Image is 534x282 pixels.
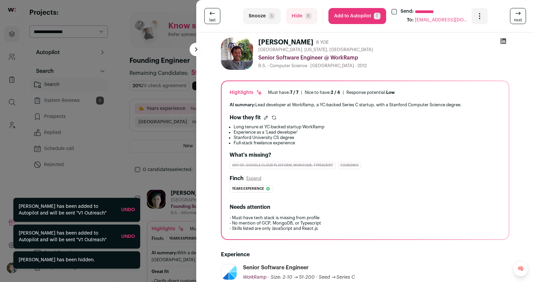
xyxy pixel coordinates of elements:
[230,215,501,231] p: - Must-have tech stack is missing from profile - No mention of GCP, MongoDB, or Typescript - Skil...
[230,203,501,211] h2: Needs attention
[19,203,116,217] div: [PERSON_NAME] has been added to Autopilot and will be sent "V1 Outreach"
[234,135,501,140] li: Stanford University CS degree
[230,174,244,182] h2: Finch
[258,63,509,68] div: B.S. - Computer Science - [GEOGRAPHIC_DATA] - 2012
[232,185,264,192] span: Years experience
[230,151,501,159] h2: What's missing?
[230,162,335,169] div: Any of: Google Cloud Platform, MongoDB, TypeScript
[268,90,298,95] div: Must have:
[290,90,298,95] span: 7 / 7
[316,39,329,46] div: 8 YOE
[19,257,95,263] div: [PERSON_NAME] has been hidden.
[121,207,135,212] a: Undo
[258,47,373,52] span: [GEOGRAPHIC_DATA], [US_STATE], [GEOGRAPHIC_DATA]
[305,13,312,19] span: R
[243,264,309,271] div: Senior Software Engineer
[386,90,395,95] span: Low
[19,230,116,243] div: [PERSON_NAME] has been added to Autopilot and will be sent "V1 Outreach"
[400,8,414,15] label: Send:
[246,176,261,181] button: Expand
[316,274,317,281] span: ·
[510,8,526,24] a: next
[221,38,253,70] img: 7c401095963fbff2480d210cff17d3112b6803df74c4831b380ef4e6c4690e37.jpg
[415,17,468,24] span: [EMAIL_ADDRESS][DOMAIN_NAME]
[338,162,361,169] div: founding
[258,38,313,47] h1: [PERSON_NAME]
[230,103,255,107] span: AI summary:
[121,234,135,239] a: Undo
[319,275,355,280] span: Seed → Series C
[346,90,395,95] div: Response potential:
[221,251,509,259] h2: Experience
[305,90,340,95] div: Nice to have:
[472,8,488,24] button: Open dropdown
[268,90,395,95] ul: | |
[204,8,220,24] a: last
[374,13,380,19] span: T
[258,54,509,62] div: Senior Software Engineer @ WorkRamp
[234,124,501,130] li: Long tenure at YC-backed startup WorkRamp
[514,17,522,23] span: next
[286,8,317,24] button: HideR
[328,8,386,24] button: Add to AutopilotT
[331,90,340,95] span: 2 / 4
[268,13,275,19] span: S
[230,114,261,122] h2: How they fit
[230,89,263,96] div: Highlights
[234,130,501,135] li: Experience as a 'Lead developer'
[513,261,529,277] a: 🧠
[268,275,315,280] span: · Size: 2-10 → 51-200
[230,101,501,108] div: Lead developer at WorkRamp, a YC-backed Series C startup, with a Stanford Computer Science degree.
[243,8,281,24] button: SnoozeS
[234,140,501,146] li: Full-stack freelance experience
[243,275,267,280] span: WorkRamp
[221,264,237,280] img: b9868a026edfab892bd1084c4a47b62745c7e889537fa4d0ad99cae7d12a7ea1.png
[209,17,216,23] span: last
[407,17,414,24] div: To:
